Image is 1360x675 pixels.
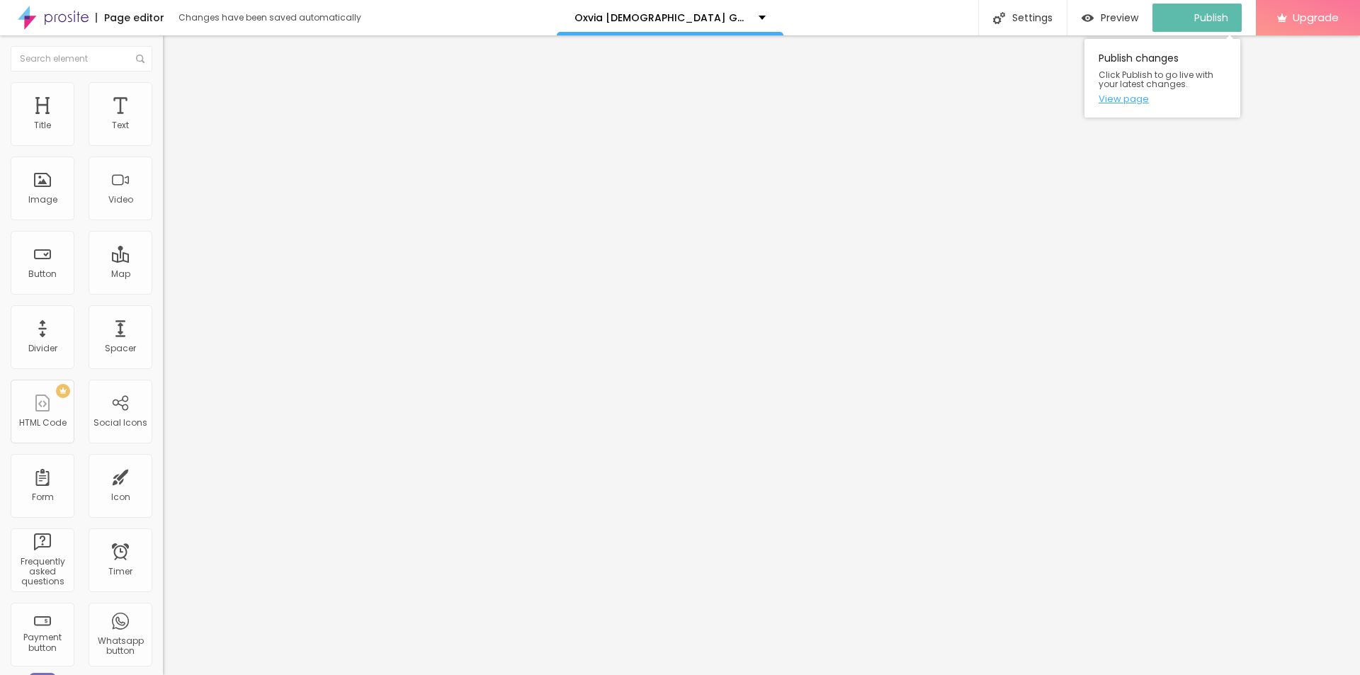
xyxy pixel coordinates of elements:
[574,13,748,23] p: Oxvia [DEMOGRAPHIC_DATA] Gummies 2025 Honest Review
[111,492,130,502] div: Icon
[92,636,148,657] div: Whatsapp button
[1067,4,1152,32] button: Preview
[1084,39,1240,118] div: Publish changes
[1152,4,1242,32] button: Publish
[14,557,70,587] div: Frequently asked questions
[163,35,1360,675] iframe: Editor
[93,418,147,428] div: Social Icons
[178,13,361,22] div: Changes have been saved automatically
[28,269,57,279] div: Button
[19,418,67,428] div: HTML Code
[1099,70,1226,89] span: Click Publish to go live with your latest changes.
[28,195,57,205] div: Image
[108,567,132,577] div: Timer
[111,269,130,279] div: Map
[108,195,133,205] div: Video
[993,12,1005,24] img: Icone
[136,55,144,63] img: Icone
[1101,12,1138,23] span: Preview
[1194,12,1228,23] span: Publish
[1293,11,1339,23] span: Upgrade
[112,120,129,130] div: Text
[32,492,54,502] div: Form
[34,120,51,130] div: Title
[1099,94,1226,103] a: View page
[105,344,136,353] div: Spacer
[1082,12,1094,24] img: view-1.svg
[11,46,152,72] input: Search element
[14,633,70,653] div: Payment button
[96,13,164,23] div: Page editor
[28,344,57,353] div: Divider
